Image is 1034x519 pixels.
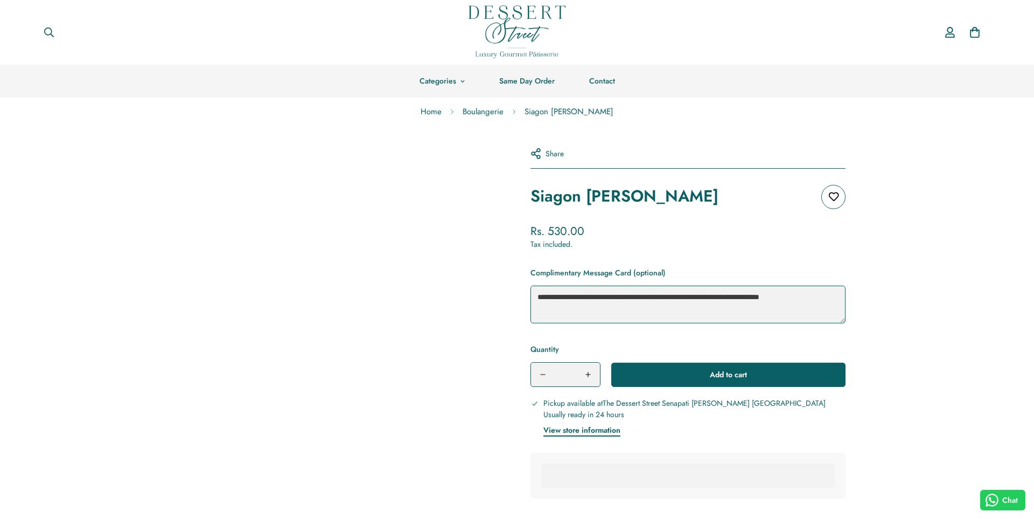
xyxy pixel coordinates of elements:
[482,65,572,98] a: Same Day Order
[469,5,565,58] img: Dessert Street
[938,17,962,48] a: Account
[980,490,1026,510] button: Chat
[455,98,512,126] a: Boulangerie
[576,363,600,386] button: Increase quantity of Siagon Cinnamon Babka by one
[530,223,584,239] span: Rs. 530.00
[531,363,555,386] button: Decrease quantity of Siagon Cinnamon Babka by one
[710,369,747,380] span: Add to cart
[530,266,666,279] label: Complimentary Message Card (optional)
[546,148,564,160] span: Share
[530,239,846,250] div: Tax included.
[1002,495,1018,506] span: Chat
[962,20,987,45] a: 0
[611,363,846,387] button: Add to cart
[543,409,826,420] p: Usually ready in 24 hours
[572,65,632,98] a: Contact
[603,398,826,409] span: The Dessert Street Senapati [PERSON_NAME] [GEOGRAPHIC_DATA]
[530,343,600,356] label: Quantity
[413,98,450,126] a: Home
[543,424,620,437] button: View store information
[530,185,718,207] h1: Siagon [PERSON_NAME]
[543,398,826,437] div: Pickup available at
[35,20,63,44] button: Search
[555,363,576,386] input: Product quantity
[821,185,846,209] button: Add to wishlist
[402,65,482,98] a: Categories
